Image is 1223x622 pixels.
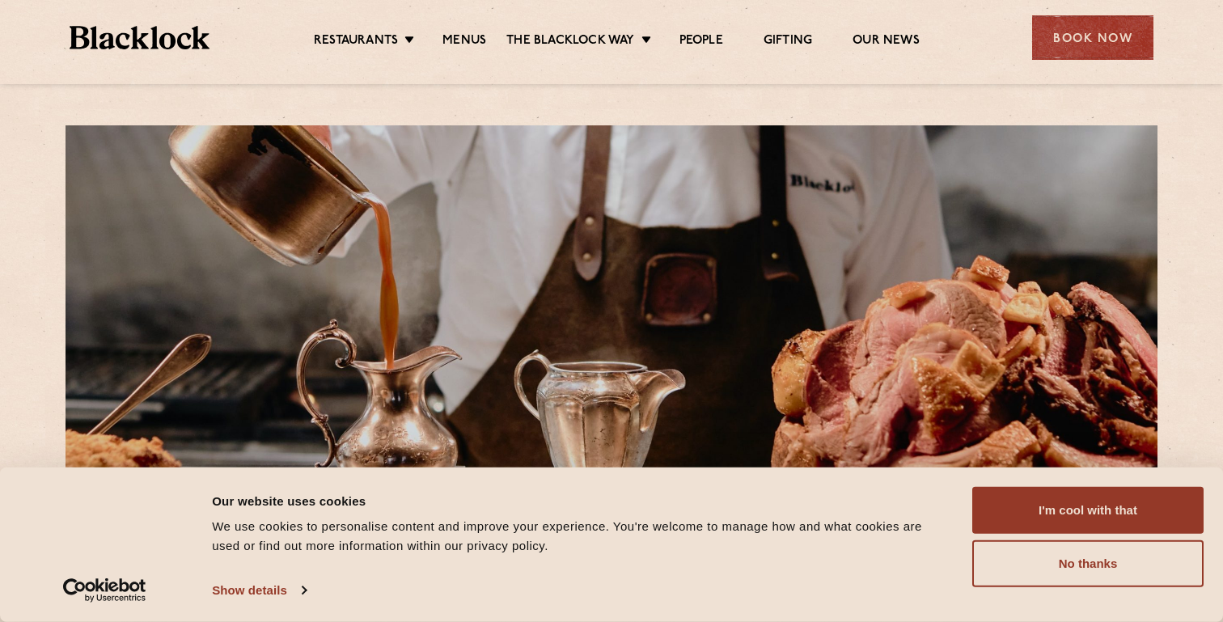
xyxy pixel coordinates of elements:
[853,33,920,51] a: Our News
[679,33,723,51] a: People
[212,491,936,510] div: Our website uses cookies
[314,33,398,51] a: Restaurants
[442,33,486,51] a: Menus
[212,578,306,603] a: Show details
[972,487,1204,534] button: I'm cool with that
[764,33,812,51] a: Gifting
[212,517,936,556] div: We use cookies to personalise content and improve your experience. You're welcome to manage how a...
[972,540,1204,587] button: No thanks
[506,33,634,51] a: The Blacklock Way
[1032,15,1153,60] div: Book Now
[70,26,209,49] img: BL_Textured_Logo-footer-cropped.svg
[34,578,176,603] a: Usercentrics Cookiebot - opens in a new window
